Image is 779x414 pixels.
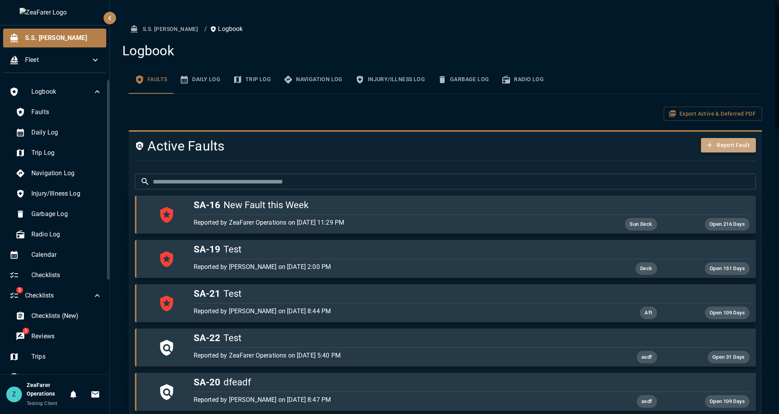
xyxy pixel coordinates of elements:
[31,332,102,341] span: Reviews
[20,8,90,17] img: ZeaFarer Logo
[9,164,108,183] div: Navigation Log
[194,376,750,389] h5: dfeadf
[3,51,106,69] div: Fleet
[31,230,102,239] span: Radio Log
[210,24,243,34] p: Logbook
[31,148,102,158] span: Trip Log
[65,387,81,402] button: Notifications
[6,387,22,402] div: Z
[227,65,277,94] button: Trip Log
[664,107,762,121] button: Export Active & Deferred PDF
[194,244,220,255] span: SA-19
[31,271,102,280] span: Checklists
[135,240,756,278] button: SA-19TestReported by [PERSON_NAME] on [DATE] 2:00 PMDeckOpen 151 Days
[9,184,108,203] div: Injury/Illness Log
[87,387,103,402] button: Invitations
[31,311,102,321] span: Checklists (New)
[431,65,495,94] button: Garbage Log
[3,347,108,366] div: Trips
[3,82,108,101] div: Logbook
[25,291,93,300] span: Checklists
[31,372,102,382] span: Tasks
[135,284,756,322] button: SA-21TestReported by [PERSON_NAME] on [DATE] 8:44 PMAftOpen 109 Days
[9,225,108,244] div: Radio Log
[495,65,550,94] button: Radio Log
[637,397,657,406] span: asdf
[31,250,102,260] span: Calendar
[640,309,657,318] span: Aft
[277,65,349,94] button: Navigation Log
[9,123,108,142] div: Daily Log
[349,65,431,94] button: Injury/Illness Log
[31,87,93,96] span: Logbook
[31,189,102,198] span: Injury/Illness Log
[705,220,750,229] span: Open 216 Days
[625,220,657,229] span: Sun Deck
[3,368,108,387] div: Tasks
[3,245,108,264] div: Calendar
[31,209,102,219] span: Garbage Log
[31,352,102,361] span: Trips
[194,395,564,405] p: Reported by [PERSON_NAME] on [DATE] 8:47 PM
[194,243,750,256] h5: Test
[9,205,108,223] div: Garbage Log
[31,128,102,137] span: Daily Log
[9,327,108,346] div: 3Reviews
[194,287,750,300] h5: Test
[3,286,108,305] div: 3Checklists
[25,33,100,43] span: S.S. [PERSON_NAME]
[31,169,102,178] span: Navigation Log
[194,199,750,211] h5: New Fault this Week
[135,138,651,154] h4: Active Faults
[22,328,29,334] span: 3
[27,381,65,398] h6: ZeaFarer Operations
[129,65,173,94] button: Faults
[194,218,564,227] p: Reported by ZeaFarer Operations on [DATE] 11:29 PM
[194,200,220,211] span: SA-16
[637,353,657,362] span: asdf
[705,397,750,406] span: Open 109 Days
[31,107,102,117] span: Faults
[135,373,756,411] button: SA-20dfeadfReported by [PERSON_NAME] on [DATE] 8:47 PMasdfOpen 109 Days
[3,266,108,285] div: Checklists
[3,29,106,47] div: S.S. [PERSON_NAME]
[194,377,220,388] span: SA-20
[194,332,750,344] h5: Test
[701,138,756,153] button: Report Fault
[705,264,750,273] span: Open 151 Days
[194,332,220,343] span: SA-22
[9,143,108,162] div: Trip Log
[204,24,207,34] li: /
[173,65,227,94] button: Daily Log
[194,262,564,272] p: Reported by [PERSON_NAME] on [DATE] 2:00 PM
[9,103,108,122] div: Faults
[705,309,750,318] span: Open 109 Days
[135,196,756,234] button: SA-16New Fault this WeekReported by ZeaFarer Operations on [DATE] 11:29 PMSun DeckOpen 216 Days
[25,55,91,65] span: Fleet
[194,351,564,360] p: Reported by ZeaFarer Operations on [DATE] 5:40 PM
[129,65,762,94] div: basic tabs example
[708,353,750,362] span: Open 31 Days
[194,288,220,299] span: SA-21
[194,307,564,316] p: Reported by [PERSON_NAME] on [DATE] 8:44 PM
[122,43,762,59] h4: Logbook
[129,22,201,36] button: S.S. [PERSON_NAME]
[135,329,756,367] button: SA-22TestReported by ZeaFarer Operations on [DATE] 5:40 PMasdfOpen 31 Days
[16,287,23,293] span: 3
[9,307,108,325] div: Checklists (New)
[27,401,58,406] span: Testing Client
[636,264,657,273] span: Deck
